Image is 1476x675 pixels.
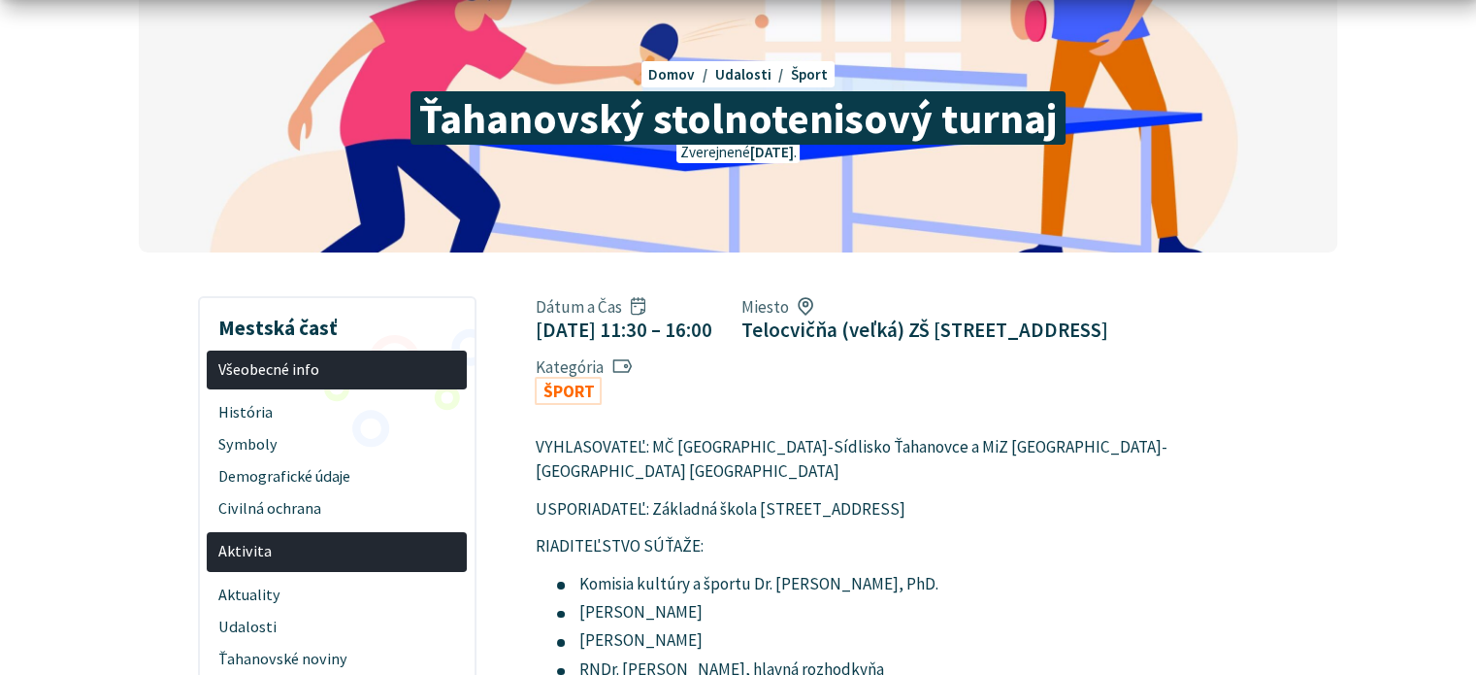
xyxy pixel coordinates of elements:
span: Civilná ochrana [218,493,456,525]
p: Zverejnené . [676,142,799,164]
figcaption: Telocvičňa (veľká) ZŠ [STREET_ADDRESS] [741,318,1108,342]
a: Demografické údaje [207,461,467,493]
a: Symboly [207,429,467,461]
span: História [218,397,456,429]
span: Symboly [218,429,456,461]
span: Domov [648,65,695,84]
h3: Mestská časť [207,302,467,343]
a: Aktuality [207,579,467,611]
span: [DATE] [749,143,793,161]
li: Komisia kultúry a športu Dr. [PERSON_NAME], PhD. [557,572,1190,597]
a: Civilná ochrana [207,493,467,525]
a: História [207,397,467,429]
span: Udalosti [218,611,456,643]
span: Ťahanovský stolnotenisový turnaj [410,91,1065,145]
span: Udalosti [714,65,771,84]
span: Aktivita [218,536,456,568]
span: Kategória [535,356,632,378]
span: Demografické údaje [218,461,456,493]
a: Udalosti [207,611,467,643]
a: Šport [791,65,828,84]
p: VYHLASOVATEĽ: MČ [GEOGRAPHIC_DATA]-Sídlisko Ťahanovce a MiZ [GEOGRAPHIC_DATA]-[GEOGRAPHIC_DATA] [... [535,435,1190,485]
span: Všeobecné info [218,354,456,386]
a: Ťahanovské noviny [207,643,467,675]
a: Udalosti [714,65,790,84]
li: [PERSON_NAME] [557,628,1190,654]
li: [PERSON_NAME] [557,600,1190,625]
span: Dátum a Čas [535,296,711,318]
span: Ťahanovské noviny [218,643,456,675]
a: Všeobecné info [207,351,467,390]
span: Aktuality [218,579,456,611]
p: USPORIADATEĽ: Základná škola [STREET_ADDRESS] [535,497,1190,523]
a: Domov [648,65,714,84]
a: Aktivita [207,532,467,572]
p: RIADITEĽSTVO SÚŤAŽE: [535,534,1190,559]
span: Miesto [741,296,1108,318]
a: Šport [535,377,602,405]
figcaption: [DATE] 11:30 – 16:00 [535,318,711,342]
